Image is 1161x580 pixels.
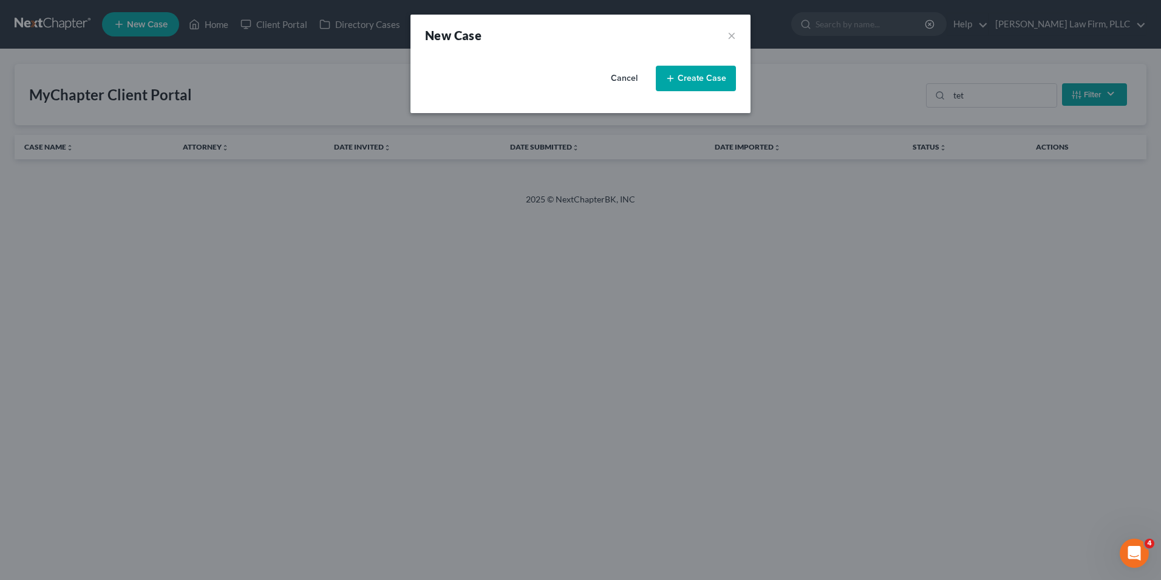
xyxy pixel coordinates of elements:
[598,66,651,91] button: Cancel
[656,66,736,91] button: Create Case
[1145,539,1154,548] span: 4
[727,27,736,44] button: ×
[425,28,482,43] strong: New Case
[1120,539,1149,568] iframe: Intercom live chat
